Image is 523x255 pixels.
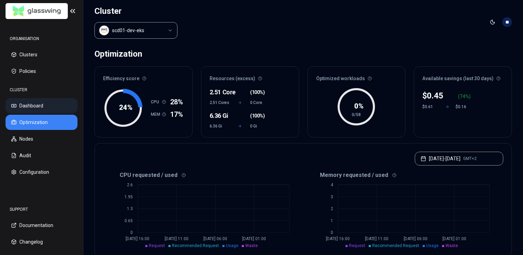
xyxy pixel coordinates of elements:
img: aws [101,27,108,34]
span: 17% [170,110,183,119]
div: 6.36 Gi [210,111,230,121]
button: Audit [6,148,77,163]
span: 2.51 Cores [210,100,230,105]
div: Optimization [94,47,142,61]
div: SUPPORT [6,202,77,216]
button: Policies [6,64,77,79]
tspan: 1.3 [127,206,133,211]
span: 0 Gi [250,123,270,129]
tspan: [DATE] 01:00 [242,236,266,241]
div: ( %) [458,93,472,100]
div: Resources (excess) [201,67,299,86]
div: ORGANISATION [6,32,77,46]
p: 74 [460,93,465,100]
span: 100% [252,112,263,119]
span: Usage [226,243,238,248]
tspan: 0 % [354,102,364,110]
button: Configuration [6,164,77,180]
div: $ [422,90,443,101]
button: Documentation [6,218,77,233]
button: Clusters [6,47,77,62]
span: ( ) [250,112,265,119]
tspan: 0/58 [352,112,361,117]
span: Waste [245,243,258,248]
p: 0.45 [427,90,443,101]
tspan: [DATE] 16:00 [326,236,350,241]
span: 0 Core [250,100,270,105]
span: Recommended Request [372,243,419,248]
tspan: 2 [330,206,333,211]
span: ( ) [250,89,265,96]
tspan: 24 % [119,103,132,112]
h1: Cluster [94,6,177,17]
tspan: 1 [330,218,333,223]
tspan: 4 [330,182,333,187]
tspan: 2.6 [127,182,133,187]
div: $0.61 [422,104,439,110]
span: 28% [170,97,183,107]
button: Nodes [6,131,77,147]
div: CLUSTER [6,83,77,97]
span: GMT+2 [463,156,477,161]
tspan: [DATE] 16:00 [126,236,149,241]
div: CPU requested / used [103,171,303,179]
span: Recommended Request [172,243,219,248]
div: Optimized workloads [308,67,405,86]
tspan: [DATE] 01:00 [442,236,466,241]
tspan: 0 [130,230,133,235]
span: Usage [426,243,439,248]
tspan: [DATE] 06:00 [203,236,227,241]
button: Select a value [94,22,177,39]
h1: CPU [151,99,162,105]
tspan: [DATE] 11:00 [165,236,189,241]
button: Dashboard [6,98,77,113]
tspan: 0.65 [125,218,133,223]
div: scd01-dev-eks [112,27,144,34]
span: Request [349,243,365,248]
span: Request [149,243,165,248]
button: Changelog [6,234,77,249]
button: Optimization [6,115,77,130]
button: [DATE]-[DATE]GMT+2 [415,152,503,166]
span: 6.36 Gi [210,123,230,129]
div: 2.51 Core [210,87,230,97]
tspan: 1.95 [125,195,133,199]
div: Memory requested / used [303,171,504,179]
span: Waste [446,243,458,248]
h1: MEM [151,112,162,117]
tspan: 0 [330,230,333,235]
tspan: [DATE] 11:00 [365,236,388,241]
tspan: [DATE] 06:00 [403,236,427,241]
span: 100% [252,89,263,96]
img: GlassWing [10,3,64,19]
div: Available savings (last 30 days) [414,67,512,86]
div: $0.16 [456,104,472,110]
tspan: 3 [330,195,333,199]
div: Efficiency score [95,67,192,86]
